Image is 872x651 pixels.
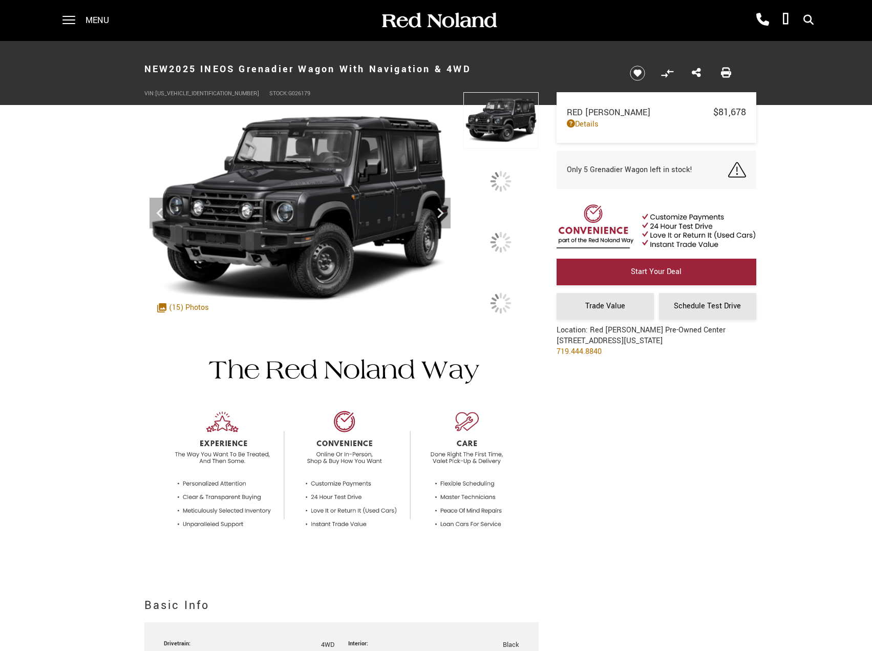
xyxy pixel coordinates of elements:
[348,639,373,648] div: Interior:
[144,596,539,615] h2: Basic Info
[463,92,538,149] img: New 2025 INEOS Wagon image 1
[557,346,602,357] a: 719.444.8840
[269,90,288,97] span: Stock:
[144,62,169,76] strong: New
[557,293,654,320] a: Trade Value
[557,325,726,365] div: Location: Red [PERSON_NAME] Pre-Owned Center [STREET_ADDRESS][US_STATE]
[567,119,746,130] a: Details
[713,106,746,119] span: $81,678
[692,67,701,80] a: Share this New 2025 INEOS Grenadier Wagon With Navigation & 4WD
[631,266,682,277] span: Start Your Deal
[503,640,519,649] span: Black
[155,90,259,97] span: [US_VEHICLE_IDENTIFICATION_NUMBER]
[567,106,746,119] a: Red [PERSON_NAME] $81,678
[152,297,214,318] div: (15) Photos
[626,65,649,81] button: Save vehicle
[567,107,713,118] span: Red [PERSON_NAME]
[321,640,334,649] span: 4WD
[164,639,196,648] div: Drivetrain:
[380,12,498,30] img: Red Noland Auto Group
[144,90,155,97] span: VIN:
[585,301,625,311] span: Trade Value
[674,301,741,311] span: Schedule Test Drive
[567,164,692,175] span: Only 5 Grenadier Wagon left in stock!
[144,49,613,90] h1: 2025 INEOS Grenadier Wagon With Navigation & 4WD
[721,67,731,80] a: Print this New 2025 INEOS Grenadier Wagon With Navigation & 4WD
[660,66,675,81] button: Compare vehicle
[557,259,756,285] a: Start Your Deal
[288,90,310,97] span: G026179
[659,293,756,320] a: Schedule Test Drive
[144,92,456,326] img: New 2025 INEOS Wagon image 1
